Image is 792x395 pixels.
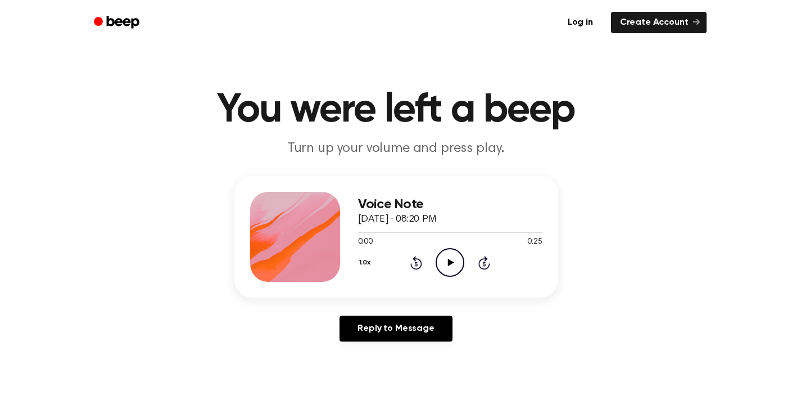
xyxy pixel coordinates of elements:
[527,236,542,248] span: 0:25
[358,253,375,272] button: 1.0x
[358,236,373,248] span: 0:00
[108,90,684,131] h1: You were left a beep
[556,10,604,35] a: Log in
[358,197,542,212] h3: Voice Note
[86,12,150,34] a: Beep
[611,12,707,33] a: Create Account
[340,316,452,342] a: Reply to Message
[358,214,437,225] span: [DATE] · 08:20 PM
[180,140,612,158] p: Turn up your volume and press play.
